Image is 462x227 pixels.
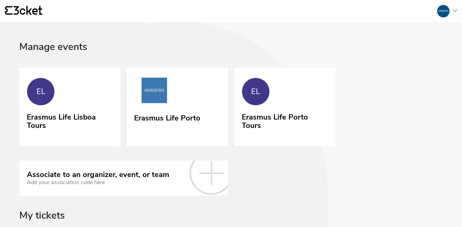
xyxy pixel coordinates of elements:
[242,111,328,130] div: Erasmus Life Porto Tours
[134,111,200,123] div: Erasmus Life Porto
[27,111,113,130] div: Erasmus Life Lisboa Tours
[19,161,228,195] a: Associate to an organizer, event, or team Add your association code here
[234,68,335,145] a: EL Erasmus Life Porto Tours
[27,179,169,186] div: Add your association code here
[251,87,260,96] div: EL
[5,6,12,15] g: {' '}
[19,68,120,145] a: EL Erasmus Life Lisboa Tours
[134,78,175,106] img: Erasmus Life Porto
[127,68,228,147] a: Erasmus Life Porto Erasmus Life Porto
[27,170,169,179] div: Associate to an organizer, event, or team
[36,87,45,96] div: EL
[5,6,42,16] a: {' '}
[19,41,443,68] div: Manage events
